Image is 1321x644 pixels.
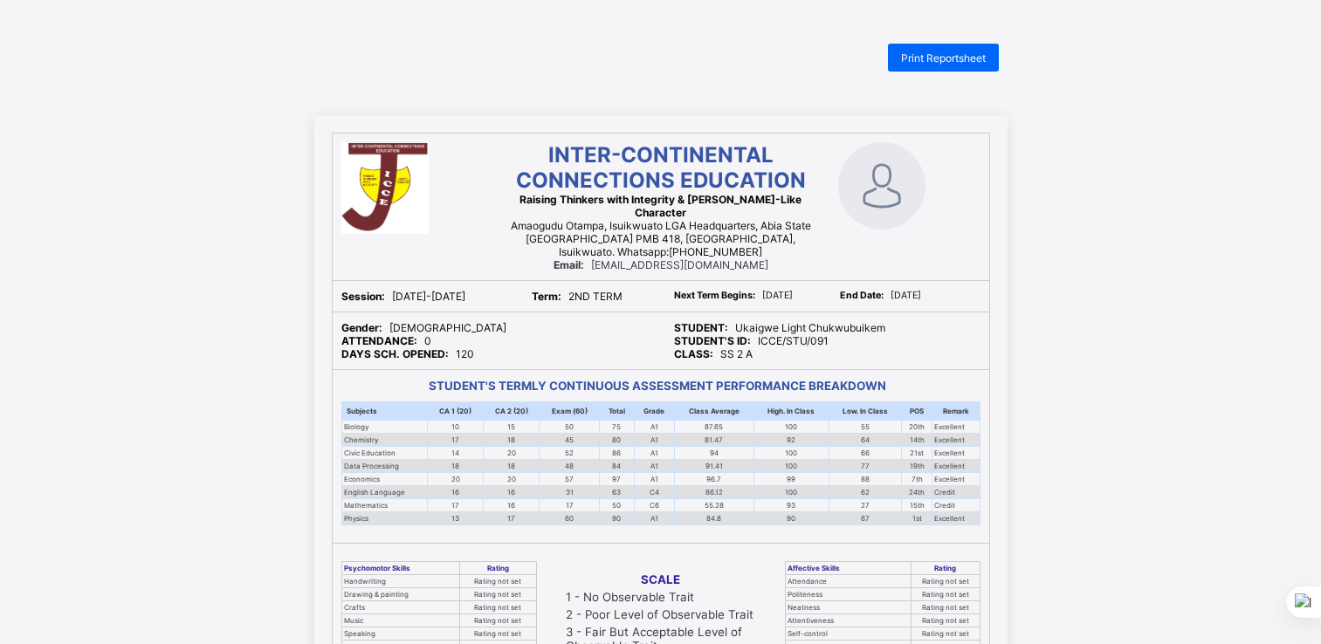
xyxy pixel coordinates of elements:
td: Biology [341,421,428,434]
td: Economics [341,473,428,486]
b: Gender: [341,321,382,334]
td: Handwriting [341,575,460,588]
th: Rating [911,562,980,575]
td: 50 [540,421,600,434]
th: Low. In Class [829,402,901,421]
td: 20 [483,447,540,460]
td: 55.28 [674,499,753,512]
td: 14 [428,447,483,460]
td: Excellent [932,512,980,525]
td: 27 [829,499,901,512]
td: 48 [540,460,600,473]
td: Rating not set [460,575,536,588]
span: Raising Thinkers with Integrity & [PERSON_NAME]-Like Character [519,193,802,219]
td: Rating not set [911,575,980,588]
td: 90 [600,512,635,525]
td: 20 [428,473,483,486]
td: Excellent [932,421,980,434]
td: 21st [901,447,932,460]
span: 2ND TERM [532,290,623,303]
b: ATTENDANCE: [341,334,417,347]
td: A1 [634,473,674,486]
td: 55 [829,421,901,434]
b: Session: [341,290,385,303]
td: Rating not set [460,614,536,627]
td: Chemistry [341,434,428,447]
td: 19th [901,460,932,473]
td: Crafts [341,601,460,614]
td: Rating not set [911,614,980,627]
td: 99 [753,473,829,486]
td: 7th [901,473,932,486]
td: A1 [634,434,674,447]
td: 86.12 [674,486,753,499]
td: 77 [829,460,901,473]
b: Next Term Begins: [674,290,755,301]
td: C4 [634,486,674,499]
b: DAYS SCH. OPENED: [341,347,449,360]
th: Rating [460,562,536,575]
td: 80 [600,434,635,447]
td: 84 [600,460,635,473]
td: 50 [600,499,635,512]
td: 45 [540,434,600,447]
td: Rating not set [911,601,980,614]
td: Excellent [932,473,980,486]
td: 17 [428,434,483,447]
td: 15th [901,499,932,512]
td: 75 [600,421,635,434]
b: STUDENT: [674,321,728,334]
td: Politeness [785,588,911,601]
th: CA 1 (20) [428,402,483,421]
td: 31 [540,486,600,499]
td: Music [341,614,460,627]
th: Grade [634,402,674,421]
td: A1 [634,460,674,473]
td: English Language [341,486,428,499]
span: [DATE]-[DATE] [341,290,465,303]
span: Amaogudu Otampa, Isuikwuato LGA Headquarters, Abia State [GEOGRAPHIC_DATA] PMB 418, [GEOGRAPHIC_D... [511,219,811,258]
td: 16 [483,486,540,499]
td: 16 [483,499,540,512]
td: 1 - No Observable Trait [565,589,757,605]
td: 15 [483,421,540,434]
td: 62 [829,486,901,499]
td: Self-control [785,627,911,641]
span: [EMAIL_ADDRESS][DOMAIN_NAME] [554,258,768,271]
span: 120 [341,347,474,360]
b: Term: [532,290,561,303]
td: Neatness [785,601,911,614]
td: 93 [753,499,829,512]
td: 92 [753,434,829,447]
td: A1 [634,447,674,460]
td: Excellent [932,447,980,460]
td: Civic Education [341,447,428,460]
th: Affective Skills [785,562,911,575]
td: Speaking [341,627,460,641]
td: 96.7 [674,473,753,486]
span: [DEMOGRAPHIC_DATA] [341,321,506,334]
td: 17 [428,499,483,512]
td: 13 [428,512,483,525]
td: 14th [901,434,932,447]
span: 0 [341,334,431,347]
td: 60 [540,512,600,525]
td: 67 [829,512,901,525]
td: 17 [483,512,540,525]
td: C6 [634,499,674,512]
td: A1 [634,421,674,434]
td: 57 [540,473,600,486]
td: Mathematics [341,499,428,512]
th: Remark [932,402,980,421]
td: A1 [634,512,674,525]
td: 100 [753,447,829,460]
span: [DATE] [674,290,793,301]
td: 90 [753,512,829,525]
td: 17 [540,499,600,512]
td: Rating not set [911,627,980,641]
td: Rating not set [460,588,536,601]
td: Rating not set [460,601,536,614]
td: 81.47 [674,434,753,447]
td: 10 [428,421,483,434]
td: Excellent [932,434,980,447]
